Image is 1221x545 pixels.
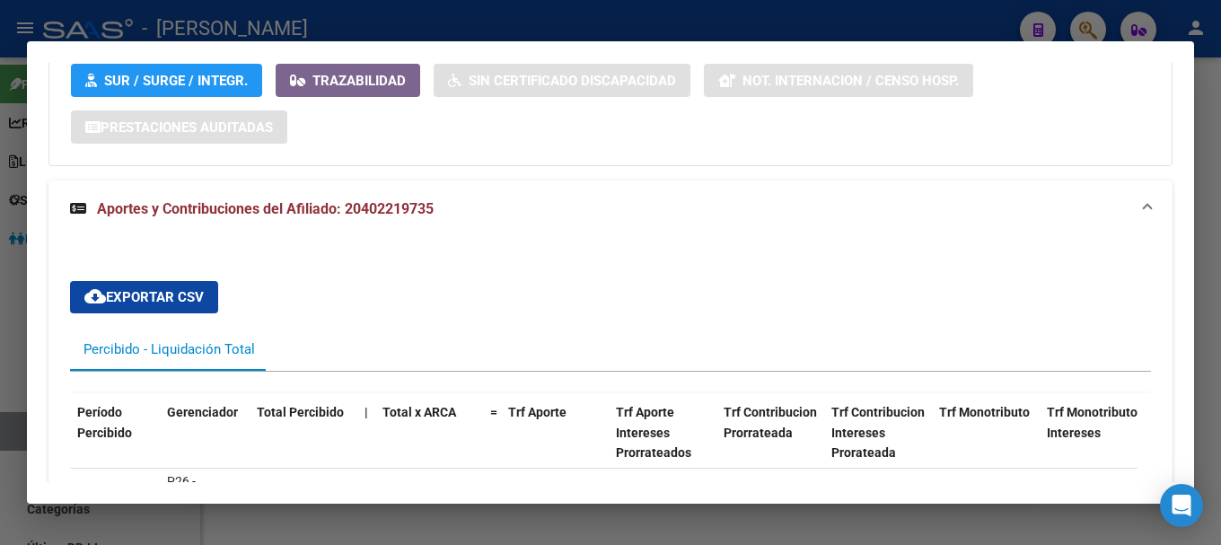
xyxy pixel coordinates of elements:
span: Not. Internacion / Censo Hosp. [742,73,959,89]
mat-icon: cloud_download [84,286,106,307]
button: SUR / SURGE / INTEGR. [71,64,262,97]
span: Sin Certificado Discapacidad [469,73,676,89]
span: Trf Monotributo Intereses [1047,405,1138,440]
datatable-header-cell: Trf Monotributo [932,393,1040,493]
datatable-header-cell: Total Percibido [250,393,357,493]
datatable-header-cell: = [483,393,501,493]
datatable-header-cell: Total x ARCA [375,393,483,493]
span: Prestaciones Auditadas [101,119,273,136]
datatable-header-cell: Trf Aporte [501,393,609,493]
span: Trf Monotributo [939,405,1030,419]
span: Trazabilidad [312,73,406,89]
span: Trf Contribucion Intereses Prorateada [831,405,925,461]
div: Open Intercom Messenger [1160,484,1203,527]
mat-expansion-panel-header: Aportes y Contribuciones del Afiliado: 20402219735 [48,180,1173,238]
span: Gerenciador [167,405,238,419]
div: Percibido - Liquidación Total [83,339,255,359]
span: Trf Aporte [508,405,567,419]
span: Aportes y Contribuciones del Afiliado: 20402219735 [97,200,434,217]
span: Período Percibido [77,405,132,440]
datatable-header-cell: Trf Contribucion Intereses Prorateada [824,393,932,493]
span: | [365,405,368,419]
span: Exportar CSV [84,289,204,305]
span: Trf Contribucion Prorrateada [724,405,817,440]
span: Total Percibido [257,405,344,419]
span: Total x ARCA [382,405,456,419]
datatable-header-cell: Trf Aporte Intereses Prorrateados [609,393,716,493]
button: Prestaciones Auditadas [71,110,287,144]
span: Trf Aporte Intereses Prorrateados [616,405,691,461]
button: Sin Certificado Discapacidad [434,64,690,97]
datatable-header-cell: Período Percibido [70,393,160,493]
span: = [490,405,497,419]
span: P26 - Medicina Privada [167,474,217,530]
datatable-header-cell: Trf Contribucion Prorrateada [716,393,824,493]
datatable-header-cell: Gerenciador [160,393,250,493]
span: SUR / SURGE / INTEGR. [104,73,248,89]
button: Not. Internacion / Censo Hosp. [704,64,973,97]
button: Trazabilidad [276,64,420,97]
datatable-header-cell: Trf Monotributo Intereses [1040,393,1147,493]
button: Exportar CSV [70,281,218,313]
datatable-header-cell: | [357,393,375,493]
